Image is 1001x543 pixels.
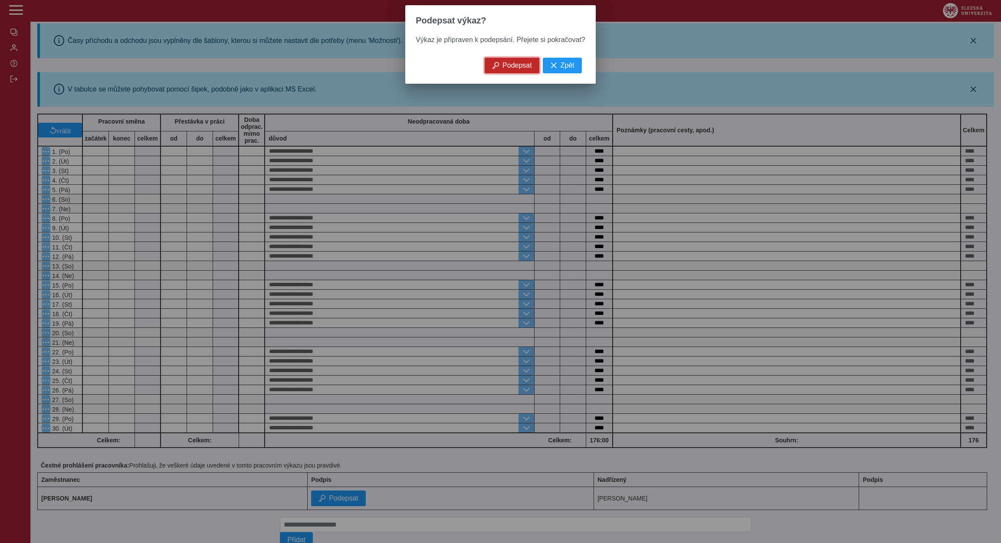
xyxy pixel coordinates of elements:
span: Výkaz je připraven k podepsání. Přejete si pokračovat? [416,36,585,43]
span: Podepsat [502,62,532,69]
span: Podepsat výkaz? [416,16,486,26]
button: Zpět [543,58,582,73]
button: Podepsat [485,58,539,73]
span: Zpět [561,62,574,69]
